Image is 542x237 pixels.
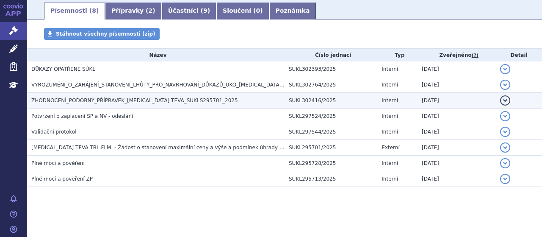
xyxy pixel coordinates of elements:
span: Validační protokol [31,129,77,135]
button: detail [500,64,510,74]
td: SUKL297524/2025 [285,109,377,124]
td: [DATE] [418,61,496,77]
td: [DATE] [418,156,496,171]
span: Interní [382,176,398,182]
a: Písemnosti (8) [44,3,105,20]
button: detail [500,127,510,137]
button: detail [500,95,510,106]
td: SUKL295713/2025 [285,171,377,187]
span: 8 [92,7,96,14]
button: detail [500,80,510,90]
a: Přípravky (2) [105,3,161,20]
span: 9 [203,7,207,14]
td: [DATE] [418,77,496,93]
span: ELTROMBOPAG TEVA TBL.FLM. - Žádost o stanovení maximální ceny a výše a podmínek úhrady LP (PP) [31,145,297,151]
button: detail [500,174,510,184]
td: SUKL295728/2025 [285,156,377,171]
td: SUKL302416/2025 [285,93,377,109]
span: VYROZUMĚNÍ_O_ZAHÁJENÍ_STANOVENÍ_LHŮTY_PRO_NAVRHOVÁNÍ_DŮKAZŮ_UKO_ELTROMBOPAG TEVA_SUKLS295701_2025 [31,82,350,88]
td: SUKL297544/2025 [285,124,377,140]
button: detail [500,111,510,121]
span: DŮKAZY OPATŘENÉ SÚKL [31,66,95,72]
span: 0 [256,7,260,14]
th: Zveřejněno [418,49,496,61]
span: 2 [149,7,153,14]
td: [DATE] [418,140,496,156]
span: Potvrzení o zaplacení SP a NV - odeslání [31,113,133,119]
span: Interní [382,113,398,119]
span: Interní [382,82,398,88]
button: detail [500,142,510,153]
span: Plné moci a pověření ZP [31,176,93,182]
td: SUKL302393/2025 [285,61,377,77]
td: [DATE] [418,93,496,109]
span: Interní [382,129,398,135]
a: Účastníci (9) [162,3,216,20]
a: Sloučení (0) [216,3,269,20]
span: ZHODNOCENÍ_PODOBNÝ_PŘÍPRAVEK_ELTROMBOPAG TEVA_SUKLS295701_2025 [31,98,238,103]
button: detail [500,158,510,168]
a: Stáhnout všechny písemnosti (zip) [44,28,160,40]
td: [DATE] [418,109,496,124]
th: Detail [496,49,542,61]
a: Poznámka [269,3,316,20]
abbr: (?) [472,53,478,59]
th: Typ [377,49,418,61]
span: Externí [382,145,399,151]
td: [DATE] [418,124,496,140]
span: Interní [382,98,398,103]
span: Interní [382,160,398,166]
td: SUKL295701/2025 [285,140,377,156]
span: Plné moci a pověření [31,160,85,166]
span: Interní [382,66,398,72]
span: Stáhnout všechny písemnosti (zip) [56,31,155,37]
td: [DATE] [418,171,496,187]
th: Název [27,49,285,61]
th: Číslo jednací [285,49,377,61]
td: SUKL302764/2025 [285,77,377,93]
